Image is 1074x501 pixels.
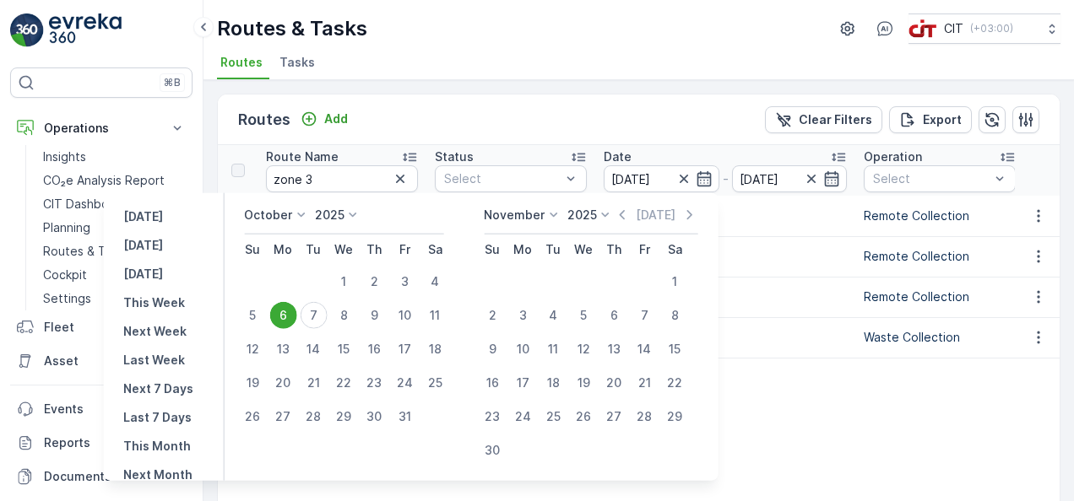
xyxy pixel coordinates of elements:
p: Settings [43,290,91,307]
div: 7 [300,302,327,329]
img: logo [10,13,44,47]
div: 10 [391,302,418,329]
p: Operations [44,120,159,137]
div: 13 [269,336,296,363]
div: 21 [300,369,327,396]
div: 26 [570,403,597,430]
p: Remote Collection [864,207,1016,224]
button: Operations [10,111,193,145]
p: Remote Collection [864,288,1016,305]
button: Export [889,106,972,133]
p: [DATE] [636,207,675,224]
div: 1 [330,268,357,295]
div: 10 [509,336,536,363]
p: This Week [123,294,185,311]
button: This Week [117,293,192,313]
input: dd/mm/yyyy [604,165,719,192]
p: Select [444,170,561,187]
p: Insights [43,148,86,165]
p: Events [44,401,155,417]
div: 5 [570,302,597,329]
p: Next Week [123,323,187,340]
div: 22 [330,369,357,396]
p: Routes & Tasks [217,15,367,42]
p: Last Week [123,352,185,369]
div: 28 [300,403,327,430]
th: Saturday [659,234,690,265]
input: Search [266,165,418,192]
div: 11 [421,302,448,329]
th: Monday [268,234,298,265]
div: 3 [391,268,418,295]
div: 29 [661,403,688,430]
th: Tuesday [298,234,328,265]
div: 2 [479,302,506,329]
td: [DATE] [595,236,855,277]
p: Export [923,111,962,128]
div: 23 [479,403,506,430]
button: Asset [10,344,193,378]
div: 8 [330,302,357,329]
div: 20 [269,369,296,396]
th: Wednesday [568,234,599,265]
th: Thursday [599,234,629,265]
span: Routes [220,54,263,71]
p: Select [873,170,990,187]
p: Last 7 Days [123,409,192,426]
p: CIT Dashboard [43,196,127,213]
a: Settings [36,287,193,310]
button: Today [117,235,170,256]
p: [DATE] [123,208,163,225]
div: 25 [540,403,567,430]
img: logo_light-DOdMpM7g.png [49,13,122,47]
button: This Month [117,436,198,456]
p: November [484,207,545,224]
a: Insights [36,145,193,169]
div: 9 [361,302,388,329]
div: 13 [600,336,627,363]
div: 18 [540,369,567,396]
p: CO₂e Analysis Report [43,172,165,189]
div: 5 [239,302,266,329]
p: Cockpit [43,267,87,283]
div: 6 [600,302,627,329]
button: Fleet [10,310,193,344]
div: 16 [361,336,388,363]
div: 15 [661,336,688,363]
div: 15 [330,336,357,363]
div: 9 [479,336,506,363]
div: 14 [631,336,658,363]
p: 2025 [567,207,597,224]
th: Friday [629,234,659,265]
div: 27 [600,403,627,430]
div: 21 [631,369,658,396]
p: Routes & Tasks [43,243,130,260]
p: Route Name [266,148,339,165]
div: 17 [391,336,418,363]
div: 24 [391,369,418,396]
td: [DATE] [595,196,855,236]
div: 22 [661,369,688,396]
a: Events99 [10,392,193,426]
th: Monday [507,234,538,265]
p: [DATE] [123,237,163,254]
div: 18 [421,336,448,363]
div: 4 [421,268,448,295]
a: Documents [10,460,193,493]
p: Waste Collection [864,329,1016,346]
div: 30 [361,403,388,430]
th: Thursday [359,234,389,265]
a: Planning [36,216,193,240]
div: 24 [509,403,536,430]
a: CIT Dashboard [36,192,193,216]
th: Sunday [477,234,507,265]
div: 4 [540,302,567,329]
div: 12 [570,336,597,363]
p: CIT [944,20,963,37]
div: 17 [509,369,536,396]
button: Next Month [117,465,199,485]
th: Tuesday [538,234,568,265]
th: Wednesday [328,234,359,265]
div: 2 [361,268,388,295]
div: 11 [540,336,567,363]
